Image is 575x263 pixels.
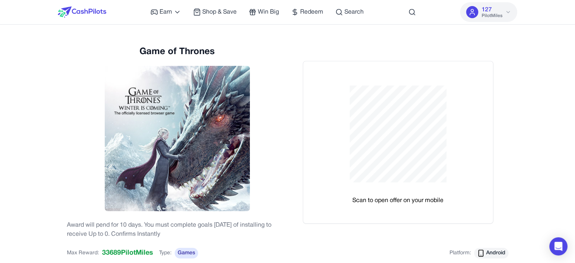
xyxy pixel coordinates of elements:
span: 33689 PilotMiles [102,248,153,258]
img: CashPilots Logo [58,6,106,18]
div: Scan to open offer on your mobile [352,196,443,205]
h2: Game of Thrones [67,46,288,58]
span: Win Big [258,8,279,17]
span: PilotMiles [481,13,502,19]
a: Redeem [291,8,323,17]
div: Open Intercom Messenger [549,237,567,255]
div: Award will pend for 10 days. You must complete goals [DATE] of installing to receive Up to 0. Con... [67,221,288,239]
span: Max Reward: [67,249,99,257]
span: Android [486,249,505,257]
span: Shop & Save [202,8,237,17]
a: Shop & Save [193,8,237,17]
a: Search [335,8,364,17]
span: Search [344,8,364,17]
span: Type: [159,249,172,257]
a: Win Big [249,8,279,17]
span: Earn [160,8,172,17]
a: Earn [150,8,181,17]
span: Redeem [300,8,323,17]
img: Game of Thrones [105,66,250,211]
span: Games [175,248,198,258]
span: 127 [481,5,491,14]
button: 127PilotMiles [460,2,517,22]
span: Platform: [449,249,471,257]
